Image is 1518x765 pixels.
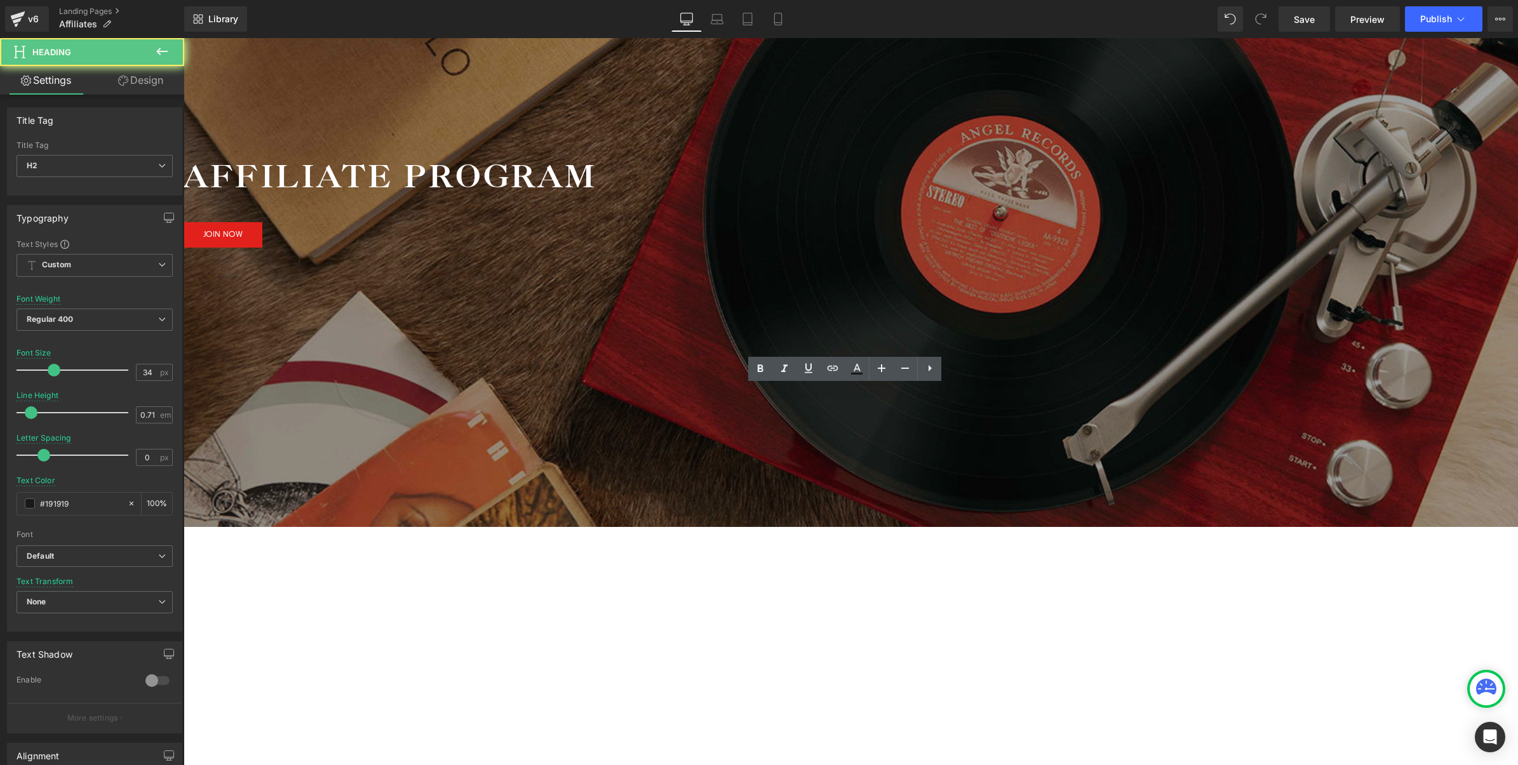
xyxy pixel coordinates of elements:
p: More settings [67,712,118,724]
span: Affiliates [59,19,97,29]
span: Library [208,13,238,25]
div: Title Tag [17,108,54,126]
div: Text Styles [17,239,173,249]
span: px [160,453,171,462]
b: Custom [42,260,71,270]
div: Font Weight [17,295,60,303]
span: Save [1294,13,1315,26]
a: Preview [1335,6,1400,32]
div: Typography [17,206,69,223]
button: Redo [1248,6,1273,32]
b: Regular 400 [27,314,74,324]
span: Publish [1420,14,1452,24]
button: Publish [1405,6,1482,32]
a: v6 [5,6,49,32]
a: Mobile [763,6,793,32]
div: Font Size [17,349,51,357]
a: Tablet [732,6,763,32]
i: Default [27,551,54,562]
div: Title Tag [17,141,173,150]
div: Open Intercom Messenger [1475,722,1505,752]
div: % [142,493,172,515]
b: None [27,597,46,606]
div: Text Color [17,476,55,485]
button: More [1488,6,1513,32]
div: Letter Spacing [17,434,71,442]
button: More settings [8,703,182,733]
a: Desktop [671,6,702,32]
div: Enable [17,675,133,688]
span: px [160,368,171,376]
span: Preview [1350,13,1385,26]
div: Text Transform [17,577,74,586]
a: Landing Pages [59,6,184,17]
a: Laptop [702,6,732,32]
div: v6 [25,11,41,27]
button: Undo [1218,6,1243,32]
input: Color [40,496,121,510]
div: Line Height [17,391,58,400]
div: Font [17,530,173,539]
span: Join now [20,190,59,201]
div: Text Shadow [17,642,72,660]
div: Alignment [17,743,60,761]
a: Design [95,66,187,95]
a: New Library [184,6,247,32]
span: Heading [32,47,71,57]
b: H2 [27,161,37,170]
span: em [160,411,171,419]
